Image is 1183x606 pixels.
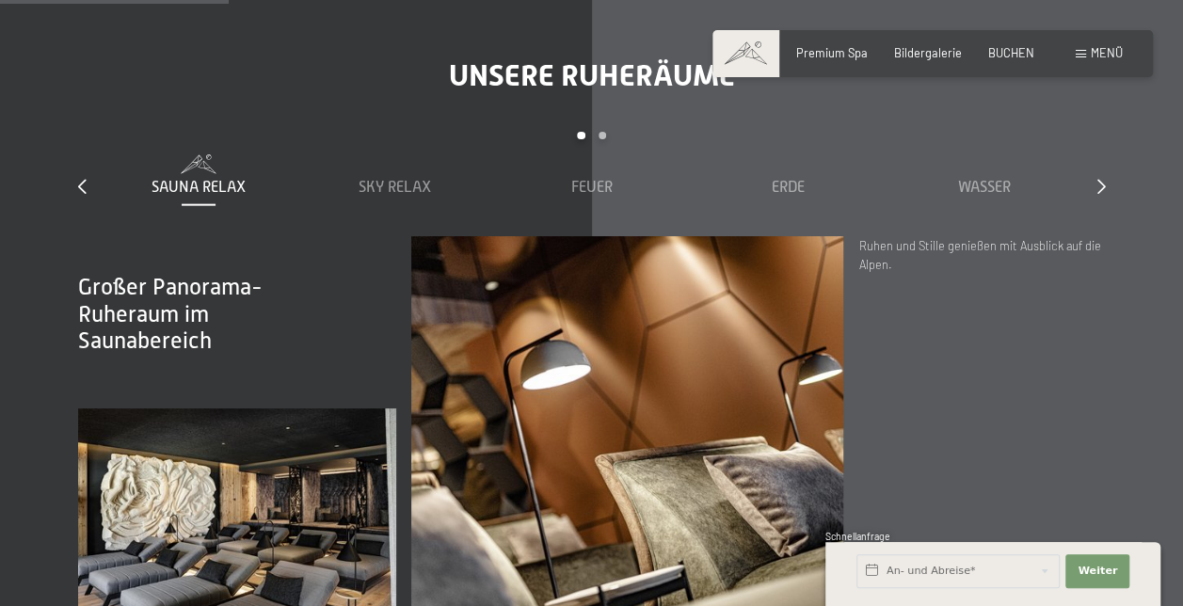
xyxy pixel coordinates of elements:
span: Sauna Relax [152,179,246,196]
span: Großer Panorama-Ruheraum im Saunabereich [78,274,263,354]
span: Wasser [958,179,1011,196]
span: Erde [772,179,805,196]
span: Sky Relax [359,179,431,196]
span: Schnellanfrage [825,531,890,542]
span: Unsere Ruheräume [449,57,735,93]
span: Weiter [1078,564,1117,579]
p: Ruhen und Stille genießen mit Ausblick auf die Alpen. [858,236,1105,275]
span: Menü [1091,45,1123,60]
a: Premium Spa [796,45,868,60]
span: Feuer [570,179,612,196]
div: Carousel Pagination [101,132,1083,155]
div: Carousel Page 2 [599,132,607,140]
div: Carousel Page 1 (Current Slide) [577,132,585,140]
a: Bildergalerie [894,45,962,60]
a: BUCHEN [988,45,1034,60]
button: Weiter [1065,554,1129,588]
